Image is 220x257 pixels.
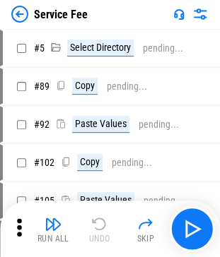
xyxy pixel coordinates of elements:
[144,196,184,206] div: pending...
[192,6,209,23] img: Settings menu
[34,195,54,206] span: # 105
[77,154,103,171] div: Copy
[180,217,203,240] img: Main button
[173,8,185,20] img: Support
[107,81,147,92] div: pending...
[34,119,50,130] span: # 92
[45,215,62,232] img: Run All
[137,234,154,243] div: Skip
[72,116,129,133] div: Paste Values
[112,157,152,168] div: pending...
[34,42,45,54] span: # 5
[11,6,28,23] img: Back
[72,78,98,95] div: Copy
[143,43,183,54] div: pending...
[123,212,168,246] button: Skip
[30,212,76,246] button: Run All
[67,40,134,56] div: Select Directory
[37,234,69,243] div: Run All
[34,80,50,92] span: # 89
[34,157,54,168] span: # 102
[77,192,134,209] div: Paste Values
[34,8,88,21] div: Service Fee
[137,215,154,232] img: Skip
[139,119,179,130] div: pending...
